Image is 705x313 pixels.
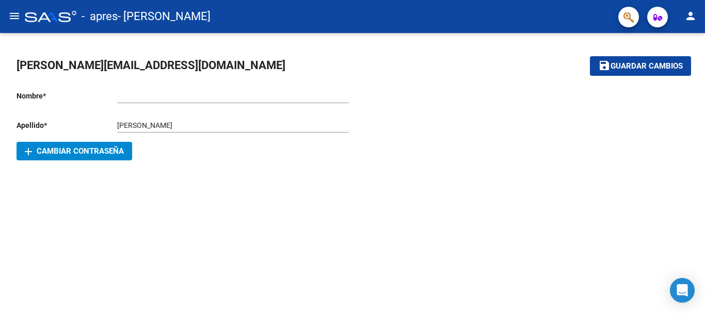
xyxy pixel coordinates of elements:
[684,10,697,22] mat-icon: person
[82,5,118,28] span: - apres
[17,90,117,102] p: Nombre
[17,59,285,72] span: [PERSON_NAME][EMAIL_ADDRESS][DOMAIN_NAME]
[25,146,124,156] span: Cambiar Contraseña
[611,62,683,71] span: Guardar cambios
[17,142,132,160] button: Cambiar Contraseña
[590,56,691,75] button: Guardar cambios
[17,120,117,131] p: Apellido
[22,145,35,158] mat-icon: add
[8,10,21,22] mat-icon: menu
[670,278,695,303] div: Open Intercom Messenger
[118,5,211,28] span: - [PERSON_NAME]
[598,59,611,72] mat-icon: save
